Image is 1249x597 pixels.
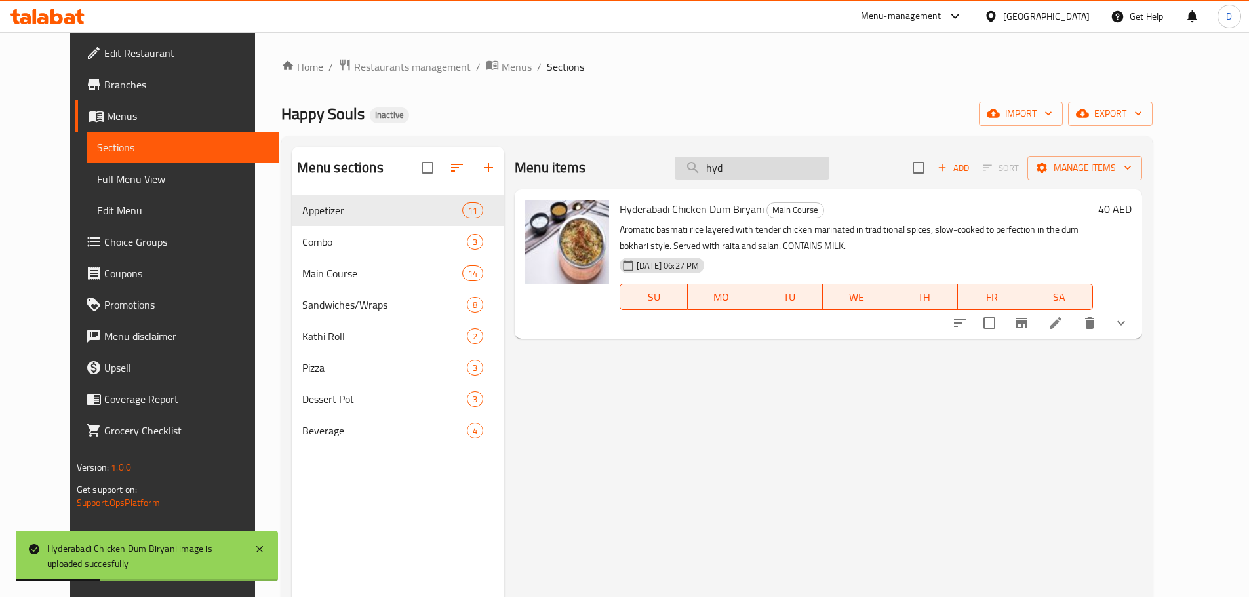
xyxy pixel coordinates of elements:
[547,59,584,75] span: Sections
[958,284,1025,310] button: FR
[476,59,481,75] li: /
[767,202,823,218] span: Main Course
[97,202,268,218] span: Edit Menu
[515,158,586,178] h2: Menu items
[104,391,268,407] span: Coverage Report
[302,202,462,218] span: Appetizer
[502,59,532,75] span: Menus
[302,391,467,407] div: Dessert Pot
[292,258,504,289] div: Main Course14
[1031,288,1088,307] span: SA
[1068,102,1153,126] button: export
[97,140,268,155] span: Sections
[467,299,483,311] span: 8
[688,284,755,310] button: MO
[467,297,483,313] div: items
[104,77,268,92] span: Branches
[104,423,268,438] span: Grocery Checklist
[75,289,279,320] a: Promotions
[467,393,483,406] span: 3
[861,9,942,24] div: Menu-management
[97,171,268,187] span: Full Menu View
[486,58,532,75] a: Menus
[292,226,504,258] div: Combo3
[467,362,483,374] span: 3
[1079,106,1142,122] span: export
[302,297,467,313] span: Sandwiches/Wraps
[625,288,683,307] span: SU
[104,234,268,250] span: Choice Groups
[1038,160,1132,176] span: Manage items
[1003,9,1090,24] div: [GEOGRAPHIC_DATA]
[675,157,829,180] input: search
[281,59,323,75] a: Home
[979,102,1063,126] button: import
[75,415,279,446] a: Grocery Checklist
[75,352,279,383] a: Upsell
[766,202,824,218] div: Main Course
[693,288,750,307] span: MO
[963,288,1020,307] span: FR
[297,158,384,178] h2: Menu sections
[1098,200,1132,218] h6: 40 AED
[1048,315,1063,331] a: Edit menu item
[87,132,279,163] a: Sections
[896,288,953,307] span: TH
[467,423,483,438] div: items
[338,58,471,75] a: Restaurants management
[370,109,409,121] span: Inactive
[1105,307,1137,339] button: show more
[828,288,885,307] span: WE
[620,221,1093,254] p: Aromatic basmati rice layered with tender chicken marinated in traditional spices, slow-cooked to...
[75,100,279,132] a: Menus
[463,204,483,217] span: 11
[77,481,137,498] span: Get support on:
[354,59,471,75] span: Restaurants management
[1025,284,1093,310] button: SA
[75,37,279,69] a: Edit Restaurant
[75,226,279,258] a: Choice Groups
[104,360,268,376] span: Upsell
[631,260,704,272] span: [DATE] 06:27 PM
[75,258,279,289] a: Coupons
[620,199,764,219] span: Hyderabadi Chicken Dum Biryani
[467,360,483,376] div: items
[302,360,467,376] span: Pizza
[467,236,483,248] span: 3
[75,69,279,100] a: Branches
[525,200,609,284] img: Hyderabadi Chicken Dum Biryani
[1006,307,1037,339] button: Branch-specific-item
[932,158,974,178] button: Add
[761,288,818,307] span: TU
[292,189,504,452] nav: Menu sections
[467,330,483,343] span: 2
[302,328,467,344] span: Kathi Roll
[537,59,542,75] li: /
[989,106,1052,122] span: import
[936,161,971,176] span: Add
[104,297,268,313] span: Promotions
[302,265,462,281] span: Main Course
[87,163,279,195] a: Full Menu View
[302,234,467,250] span: Combo
[111,459,131,476] span: 1.0.0
[467,328,483,344] div: items
[1113,315,1129,331] svg: Show Choices
[107,108,268,124] span: Menus
[292,352,504,383] div: Pizza3
[77,459,109,476] span: Version:
[292,320,504,352] div: Kathi Roll2
[463,267,483,280] span: 14
[620,284,688,310] button: SU
[77,494,160,511] a: Support.OpsPlatform
[104,328,268,344] span: Menu disclaimer
[302,423,467,438] span: Beverage
[441,152,473,183] span: Sort sections
[890,284,958,310] button: TH
[467,425,483,437] span: 4
[414,154,441,182] span: Select all sections
[823,284,890,310] button: WE
[292,415,504,446] div: Beverage4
